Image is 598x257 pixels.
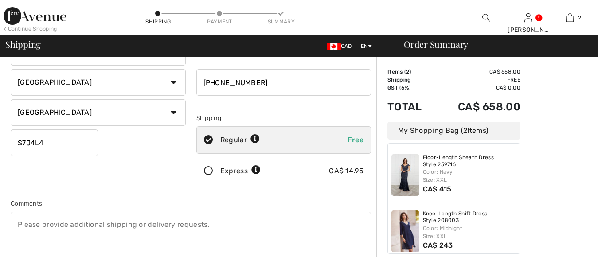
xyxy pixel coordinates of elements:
div: Shipping [145,18,172,26]
div: Payment [206,18,233,26]
a: Sign In [524,13,532,22]
img: My Info [524,12,532,23]
div: Comments [11,199,371,208]
div: Regular [220,135,260,145]
span: Help [20,6,38,14]
span: 2 [406,69,409,75]
span: 2 [578,14,581,22]
img: Knee-Length Shift Dress Style 208003 [391,210,419,252]
input: Zip/Postal Code [11,129,98,156]
div: Summary [268,18,294,26]
div: Shipping [196,113,371,123]
span: CA$ 415 [423,185,452,193]
td: CA$ 658.00 [434,68,520,76]
div: Express [220,166,261,176]
span: CAD [327,43,356,49]
a: Floor-Length Sheath Dress Style 259716 [423,154,517,168]
span: Free [348,136,363,144]
td: Shipping [387,76,434,84]
a: 2 [550,12,590,23]
div: Order Summary [393,40,593,49]
span: Shipping [5,40,41,49]
div: < Continue Shopping [4,25,57,33]
td: GST (5%) [387,84,434,92]
span: EN [361,43,372,49]
img: My Bag [566,12,574,23]
img: 1ère Avenue [4,7,66,25]
div: Color: Midnight Size: XXL [423,224,517,240]
span: 2 [463,126,467,135]
img: Canadian Dollar [327,43,341,50]
img: Floor-Length Sheath Dress Style 259716 [391,154,419,196]
td: Items ( ) [387,68,434,76]
span: CA$ 243 [423,241,453,249]
div: CA$ 14.95 [329,166,363,176]
td: Total [387,92,434,122]
a: Knee-Length Shift Dress Style 208003 [423,210,517,224]
input: Mobile [196,69,371,96]
td: CA$ 658.00 [434,92,520,122]
img: search the website [482,12,490,23]
div: My Shopping Bag ( Items) [387,122,520,140]
td: CA$ 0.00 [434,84,520,92]
div: Color: Navy Size: XXL [423,168,517,184]
td: Free [434,76,520,84]
div: [PERSON_NAME] [508,25,548,35]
